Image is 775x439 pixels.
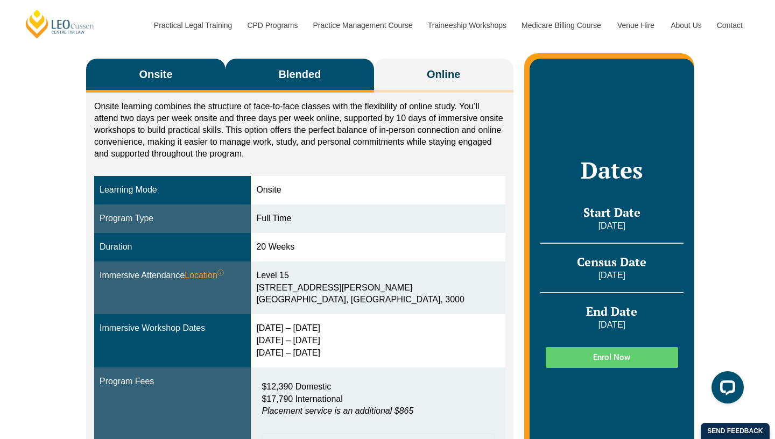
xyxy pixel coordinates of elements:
[593,353,630,362] span: Enrol Now
[583,204,640,220] span: Start Date
[256,241,499,253] div: 20 Weeks
[262,406,413,415] em: Placement service is an additional $865
[577,254,646,270] span: Census Date
[262,382,331,391] span: $12,390 Domestic
[94,101,505,160] p: Onsite learning combines the structure of face-to-face classes with the flexibility of online stu...
[256,270,499,307] div: Level 15 [STREET_ADDRESS][PERSON_NAME] [GEOGRAPHIC_DATA], [GEOGRAPHIC_DATA], 3000
[239,2,305,48] a: CPD Programs
[546,347,678,368] a: Enrol Now
[427,67,460,82] span: Online
[663,2,709,48] a: About Us
[609,2,663,48] a: Venue Hire
[24,9,96,39] a: [PERSON_NAME] Centre for Law
[100,376,245,388] div: Program Fees
[100,184,245,196] div: Learning Mode
[185,270,224,282] span: Location
[540,157,684,183] h2: Dates
[146,2,239,48] a: Practical Legal Training
[540,270,684,281] p: [DATE]
[256,213,499,225] div: Full Time
[540,220,684,232] p: [DATE]
[139,67,172,82] span: Onsite
[540,319,684,331] p: [DATE]
[278,67,321,82] span: Blended
[420,2,513,48] a: Traineeship Workshops
[100,241,245,253] div: Duration
[100,270,245,282] div: Immersive Attendance
[709,2,751,48] a: Contact
[217,269,224,277] sup: ⓘ
[100,322,245,335] div: Immersive Workshop Dates
[262,394,342,403] span: $17,790 International
[586,303,637,319] span: End Date
[513,2,609,48] a: Medicare Billing Course
[305,2,420,48] a: Practice Management Course
[256,184,499,196] div: Onsite
[100,213,245,225] div: Program Type
[703,367,748,412] iframe: LiveChat chat widget
[256,322,499,359] div: [DATE] – [DATE] [DATE] – [DATE] [DATE] – [DATE]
